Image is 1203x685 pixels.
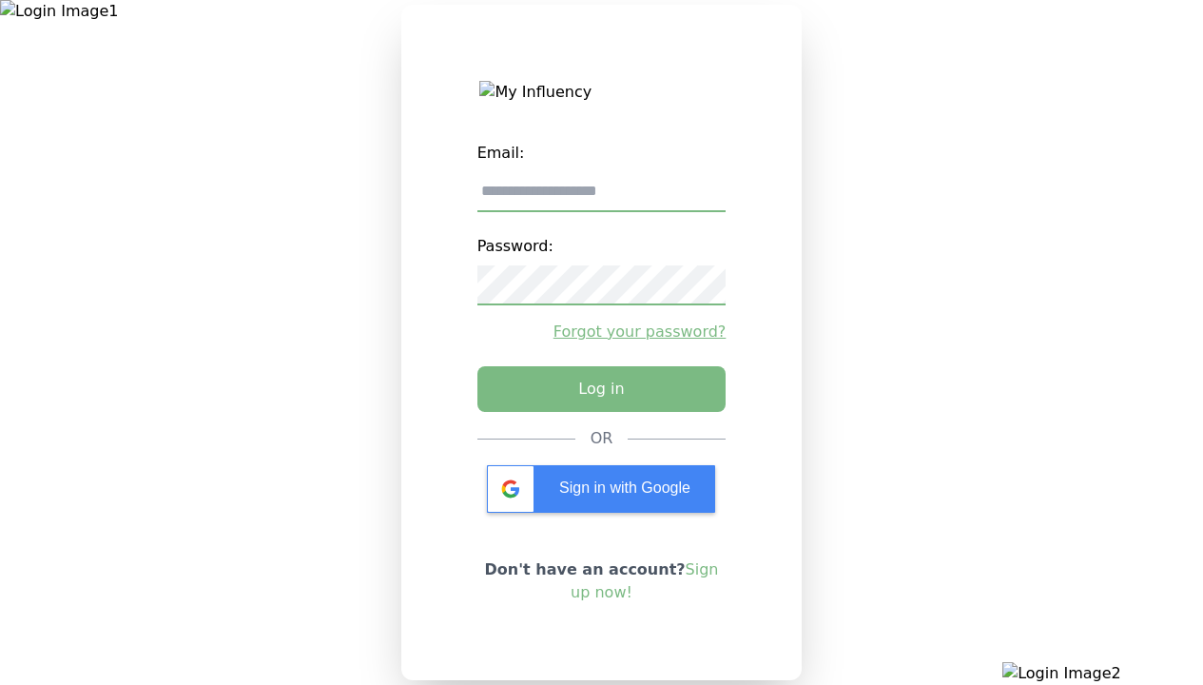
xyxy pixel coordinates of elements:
[487,465,715,513] div: Sign in with Google
[477,134,727,172] label: Email:
[477,558,727,604] p: Don't have an account?
[479,81,723,104] img: My Influency
[477,227,727,265] label: Password:
[477,366,727,412] button: Log in
[559,479,690,496] span: Sign in with Google
[477,321,727,343] a: Forgot your password?
[1002,662,1203,685] img: Login Image2
[591,427,613,450] div: OR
